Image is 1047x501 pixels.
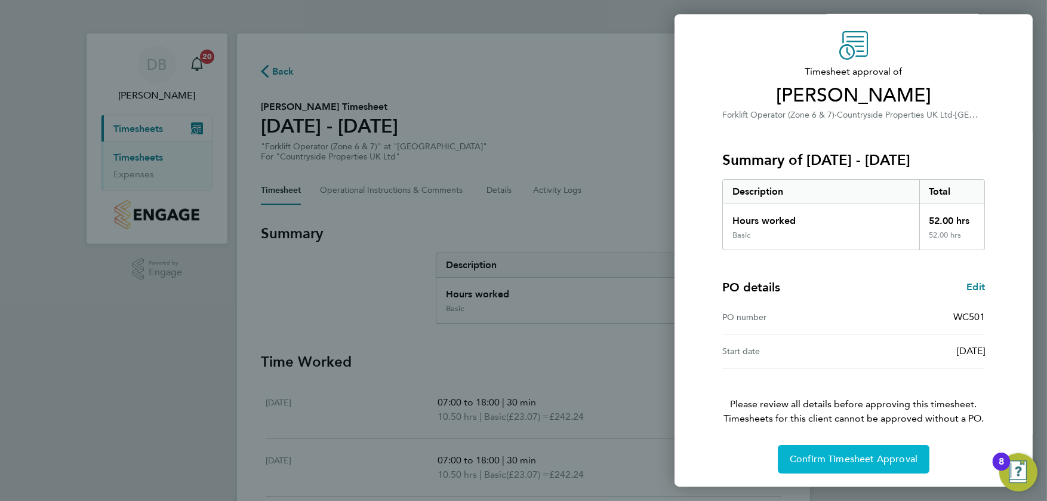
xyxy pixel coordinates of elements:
span: · [953,110,955,120]
div: [DATE] [854,344,985,358]
div: Description [723,180,919,204]
span: Confirm Timesheet Approval [790,453,917,465]
h4: PO details [722,279,780,296]
span: Timesheets for this client cannot be approved without a PO. [708,411,999,426]
div: 8 [999,462,1004,477]
div: Summary of 04 - 10 Aug 2025 [722,179,985,250]
span: WC501 [953,311,985,322]
div: Hours worked [723,204,919,230]
button: Confirm Timesheet Approval [778,445,929,474]
div: PO number [722,310,854,324]
div: 52.00 hrs [919,204,985,230]
p: Please review all details before approving this timesheet. [708,368,999,426]
span: [PERSON_NAME] [722,84,985,107]
span: Countryside Properties UK Ltd [837,110,953,120]
div: Total [919,180,985,204]
div: Basic [732,230,750,240]
h3: Summary of [DATE] - [DATE] [722,150,985,170]
div: Start date [722,344,854,358]
span: · [834,110,837,120]
div: 52.00 hrs [919,230,985,250]
span: Timesheet approval of [722,64,985,79]
span: Forklift Operator (Zone 6 & 7) [722,110,834,120]
span: Edit [966,281,985,293]
a: Edit [966,280,985,294]
button: Open Resource Center, 8 new notifications [999,453,1037,491]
